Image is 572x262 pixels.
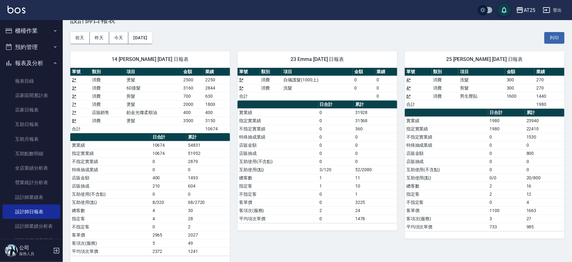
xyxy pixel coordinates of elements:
[458,68,505,76] th: 項目
[488,198,525,206] td: 0
[488,166,525,174] td: 0
[3,146,60,161] a: 互助點數明細
[354,101,397,109] th: 累計
[405,157,488,166] td: 店販抽成
[354,117,397,125] td: 31568
[19,245,51,251] h5: 公司
[238,133,318,141] td: 特殊抽成業績
[151,206,186,215] td: 4
[204,92,230,100] td: 630
[3,55,60,71] button: 報表及分析
[182,68,204,76] th: 金額
[505,68,535,76] th: 金額
[70,239,151,247] td: 客項次(服務)
[182,76,204,84] td: 2500
[488,125,525,133] td: 1980
[3,132,60,146] a: 互助月報表
[3,219,60,233] a: 設計師業績分析表
[238,174,318,182] td: 總客數
[151,149,186,157] td: 10674
[260,84,282,92] td: 消費
[151,231,186,239] td: 2965
[488,223,525,231] td: 733
[405,174,488,182] td: 互助使用(點)
[182,92,204,100] td: 700
[525,157,564,166] td: 0
[151,157,186,166] td: 0
[354,149,397,157] td: 0
[204,108,230,117] td: 400
[405,182,488,190] td: 總客數
[90,108,125,117] td: 店販銷售
[354,108,397,117] td: 31928
[151,190,186,198] td: 0
[488,157,525,166] td: 0
[488,206,525,215] td: 1100
[405,68,432,76] th: 單號
[540,4,564,16] button: 登出
[488,133,525,141] td: 0
[488,190,525,198] td: 2
[525,198,564,206] td: 4
[375,84,397,92] td: 0
[3,175,60,190] a: 營業統計分析表
[3,205,60,219] a: 設計師日報表
[535,68,564,76] th: 業績
[405,125,488,133] td: 指定實業績
[70,141,151,149] td: 實業績
[525,125,564,133] td: 22410
[525,223,564,231] td: 985
[354,133,397,141] td: 0
[151,198,186,206] td: 8/320
[8,6,25,14] img: Logo
[354,125,397,133] td: 360
[204,117,230,125] td: 3150
[488,141,525,149] td: 0
[354,174,397,182] td: 11
[405,109,564,231] table: a dense table
[354,166,397,174] td: 52/2080
[535,100,564,108] td: 1980
[238,117,318,125] td: 指定實業績
[405,68,564,109] table: a dense table
[488,174,525,182] td: 0/0
[282,76,353,84] td: 自備護髮(1000上)
[525,166,564,174] td: 0
[525,215,564,223] td: 27
[238,157,318,166] td: 互助使用(不含點)
[535,92,564,100] td: 1440
[151,223,186,231] td: 0
[432,68,459,76] th: 類別
[70,215,151,223] td: 指定客
[90,68,125,76] th: 類別
[70,174,151,182] td: 店販金額
[544,32,564,44] button: 列印
[354,182,397,190] td: 10
[525,141,564,149] td: 0
[3,103,60,117] a: 店家日報表
[238,190,318,198] td: 不指定客
[151,247,186,255] td: 2372
[90,32,109,44] button: 昨天
[405,190,488,198] td: 指定客
[3,233,60,248] a: 設計師業績月報表
[128,32,152,44] button: [DATE]
[405,166,488,174] td: 互助使用(不含點)
[282,84,353,92] td: 洗髮
[186,166,230,174] td: 0
[405,215,488,223] td: 客項次(服務)
[151,174,186,182] td: 400
[204,68,230,76] th: 業績
[318,206,354,215] td: 2
[182,117,204,125] td: 3500
[3,39,60,55] button: 預約管理
[405,117,488,125] td: 實業績
[375,76,397,84] td: 0
[535,84,564,92] td: 270
[70,190,151,198] td: 互助使用(不含點)
[524,6,535,14] div: AT25
[186,239,230,247] td: 49
[151,133,186,141] th: 日合計
[70,16,564,25] h3: 設計師日報表
[525,109,564,117] th: 累計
